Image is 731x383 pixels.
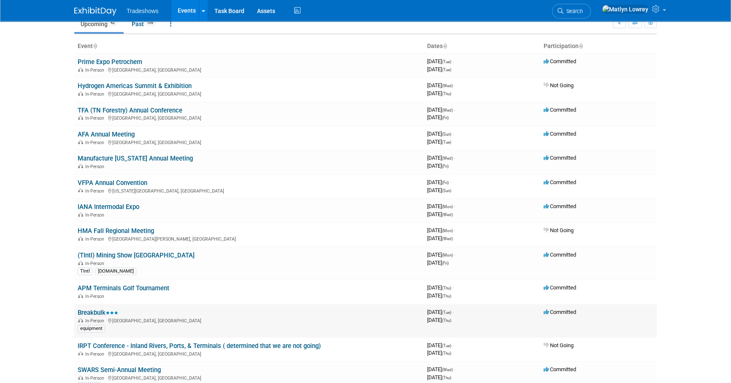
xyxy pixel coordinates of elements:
span: - [452,342,454,348]
span: (Mon) [442,204,453,209]
span: In-Person [85,212,107,218]
div: [GEOGRAPHIC_DATA], [GEOGRAPHIC_DATA] [78,90,420,97]
span: In-Person [85,375,107,381]
span: Not Going [544,342,574,348]
span: (Wed) [442,156,453,161]
span: Committed [544,131,576,137]
span: In-Person [85,67,107,73]
div: [GEOGRAPHIC_DATA], [GEOGRAPHIC_DATA] [78,374,420,381]
span: (Wed) [442,212,453,217]
img: In-Person Event [78,375,83,380]
span: In-Person [85,115,107,121]
span: - [452,58,454,64]
span: - [450,179,451,185]
div: [GEOGRAPHIC_DATA], [GEOGRAPHIC_DATA] [78,114,420,121]
img: In-Person Event [78,91,83,96]
a: Breakbulk [78,309,118,316]
span: (Wed) [442,367,453,372]
span: (Tue) [442,343,451,348]
span: (Thu) [442,318,451,323]
span: [DATE] [427,292,451,299]
a: SWARS Semi-Annual Meeting [78,366,161,374]
span: (Thu) [442,91,451,96]
span: (Tue) [442,59,451,64]
span: Committed [544,107,576,113]
img: ExhibitDay [74,7,116,16]
span: [DATE] [427,66,451,72]
img: In-Person Event [78,164,83,168]
a: Search [552,4,591,19]
span: (Thu) [442,351,451,356]
span: [DATE] [427,187,451,193]
span: (Mon) [442,253,453,257]
th: Event [74,39,424,54]
span: In-Person [85,294,107,299]
span: (Fri) [442,164,449,169]
span: In-Person [85,351,107,357]
span: (Sun) [442,188,451,193]
img: In-Person Event [78,140,83,144]
span: (Fri) [442,261,449,265]
img: In-Person Event [78,261,83,265]
div: equipment [78,325,105,332]
th: Participation [540,39,657,54]
a: IANA Intermodal Expo [78,203,139,211]
img: In-Person Event [78,188,83,193]
a: Sort by Participation Type [579,43,583,49]
img: Matlyn Lowrey [602,5,649,14]
span: (Tue) [442,67,451,72]
span: [DATE] [427,227,455,233]
span: - [454,227,455,233]
a: TFA (TN Forestry) Annual Conference [78,107,182,114]
span: - [454,107,455,113]
span: (Tue) [442,310,451,315]
img: In-Person Event [78,318,83,322]
span: [DATE] [427,203,455,209]
span: [DATE] [427,211,453,217]
span: Tradeshows [127,8,159,14]
span: Committed [544,309,576,315]
span: [DATE] [427,284,454,291]
div: [GEOGRAPHIC_DATA], [GEOGRAPHIC_DATA] [78,317,420,324]
span: (Thu) [442,294,451,298]
span: Not Going [544,82,574,88]
span: - [452,131,454,137]
a: Past109 [125,16,162,32]
span: [DATE] [427,90,451,96]
span: [DATE] [427,179,451,185]
span: (Fri) [442,115,449,120]
span: [DATE] [427,163,449,169]
a: Sort by Start Date [443,43,447,49]
img: In-Person Event [78,236,83,241]
img: In-Person Event [78,67,83,72]
span: (Tue) [442,140,451,145]
span: Not Going [544,227,574,233]
span: - [454,252,455,258]
span: [DATE] [427,114,449,121]
span: Committed [544,155,576,161]
img: In-Person Event [78,351,83,356]
div: [GEOGRAPHIC_DATA], [GEOGRAPHIC_DATA] [78,139,420,145]
a: APM Terminals Golf Tournament [78,284,169,292]
span: In-Person [85,318,107,324]
span: - [454,155,455,161]
a: IRPT Conference - Inland Rivers, Ports, & Terminals ( determined that we are not going) [78,342,321,350]
span: In-Person [85,140,107,145]
img: In-Person Event [78,212,83,217]
a: Hydrogen Americas Summit & Exhibition [78,82,192,90]
span: In-Person [85,261,107,266]
div: [GEOGRAPHIC_DATA], [GEOGRAPHIC_DATA] [78,350,420,357]
span: In-Person [85,236,107,242]
div: [GEOGRAPHIC_DATA][PERSON_NAME], [GEOGRAPHIC_DATA] [78,235,420,242]
span: In-Person [85,91,107,97]
a: HMA Fall Regional Meeting [78,227,154,235]
span: [DATE] [427,155,455,161]
span: Committed [544,203,576,209]
th: Dates [424,39,540,54]
span: [DATE] [427,317,451,323]
span: Committed [544,366,576,372]
a: Upcoming42 [74,16,124,32]
span: [DATE] [427,107,455,113]
span: - [454,366,455,372]
span: [DATE] [427,252,455,258]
